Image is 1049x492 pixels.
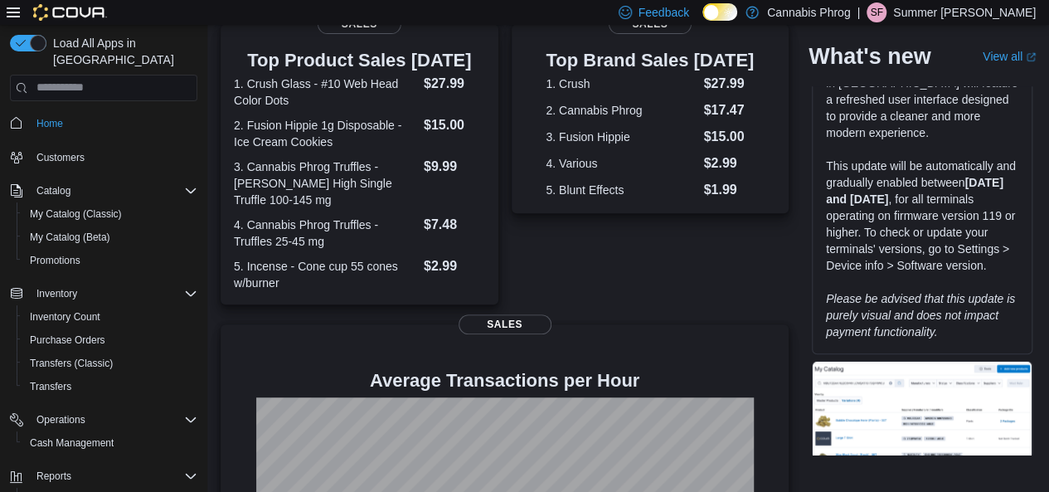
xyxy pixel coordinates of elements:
[30,113,197,134] span: Home
[30,181,197,201] span: Catalog
[3,145,204,169] button: Customers
[23,204,129,224] a: My Catalog (Classic)
[30,380,71,393] span: Transfers
[3,179,204,202] button: Catalog
[826,58,1018,141] p: Coming [DATE], Cova Pay terminal in [GEOGRAPHIC_DATA] will feature a refreshed user interface des...
[459,314,551,334] span: Sales
[23,227,197,247] span: My Catalog (Beta)
[546,182,697,198] dt: 5. Blunt Effects
[36,184,70,197] span: Catalog
[234,258,417,291] dt: 5. Incense - Cone cup 55 cones w/burner
[234,117,417,150] dt: 2. Fusion Hippie 1g Disposable - Ice Cream Cookies
[30,207,122,221] span: My Catalog (Classic)
[23,353,197,373] span: Transfers (Classic)
[30,410,92,430] button: Operations
[234,217,417,250] dt: 4. Cannabis Phrog Truffles - Truffles 25-45 mg
[30,310,100,324] span: Inventory Count
[30,147,197,168] span: Customers
[424,115,485,135] dd: $15.00
[23,307,107,327] a: Inventory Count
[17,249,204,272] button: Promotions
[17,329,204,352] button: Purchase Orders
[36,470,71,483] span: Reports
[546,129,697,145] dt: 3. Fusion Hippie
[234,158,417,208] dt: 3. Cannabis Phrog Truffles - [PERSON_NAME] High Single Truffle 100-145 mg
[30,334,105,347] span: Purchase Orders
[546,102,697,119] dt: 2. Cannabis Phrog
[424,215,485,235] dd: $7.48
[424,74,485,94] dd: $27.99
[30,148,91,168] a: Customers
[23,330,197,350] span: Purchase Orders
[23,433,120,453] a: Cash Management
[17,305,204,329] button: Inventory Count
[17,226,204,249] button: My Catalog (Beta)
[703,153,754,173] dd: $2.99
[767,2,850,22] p: Cannabis Phrog
[17,352,204,375] button: Transfers (Classic)
[30,436,114,450] span: Cash Management
[23,353,119,373] a: Transfers (Classic)
[23,433,197,453] span: Cash Management
[23,251,197,270] span: Promotions
[30,357,113,370] span: Transfers (Classic)
[33,4,107,21] img: Cova
[23,377,197,397] span: Transfers
[17,202,204,226] button: My Catalog (Classic)
[3,465,204,488] button: Reports
[36,117,63,130] span: Home
[36,287,77,300] span: Inventory
[17,431,204,455] button: Cash Management
[809,43,930,70] h2: What's new
[639,4,689,21] span: Feedback
[30,254,80,267] span: Promotions
[424,256,485,276] dd: $2.99
[30,466,78,486] button: Reports
[234,76,417,109] dt: 1. Crush Glass - #10 Web Head Color Dots
[23,227,117,247] a: My Catalog (Beta)
[17,375,204,398] button: Transfers
[703,100,754,120] dd: $17.47
[234,51,485,71] h3: Top Product Sales [DATE]
[30,466,197,486] span: Reports
[30,284,84,304] button: Inventory
[23,204,197,224] span: My Catalog (Classic)
[983,50,1036,63] a: View allExternal link
[3,408,204,431] button: Operations
[703,180,754,200] dd: $1.99
[546,51,754,71] h3: Top Brand Sales [DATE]
[546,155,697,172] dt: 4. Various
[424,157,485,177] dd: $9.99
[30,231,110,244] span: My Catalog (Beta)
[3,282,204,305] button: Inventory
[36,151,85,164] span: Customers
[3,111,204,135] button: Home
[30,410,197,430] span: Operations
[23,330,112,350] a: Purchase Orders
[36,413,85,426] span: Operations
[46,35,197,68] span: Load All Apps in [GEOGRAPHIC_DATA]
[23,377,78,397] a: Transfers
[702,21,703,22] span: Dark Mode
[1026,52,1036,62] svg: External link
[30,181,77,201] button: Catalog
[870,2,882,22] span: SF
[857,2,860,22] p: |
[867,2,886,22] div: Summer Frazier
[23,307,197,327] span: Inventory Count
[23,251,87,270] a: Promotions
[702,3,737,21] input: Dark Mode
[234,371,775,391] h4: Average Transactions per Hour
[30,284,197,304] span: Inventory
[826,158,1018,274] p: This update will be automatically and gradually enabled between , for all terminals operating on ...
[546,76,697,92] dt: 1. Crush
[893,2,1036,22] p: Summer [PERSON_NAME]
[703,74,754,94] dd: $27.99
[826,292,1015,339] em: Please be advised that this update is purely visual and does not impact payment functionality.
[703,127,754,147] dd: $15.00
[30,114,70,134] a: Home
